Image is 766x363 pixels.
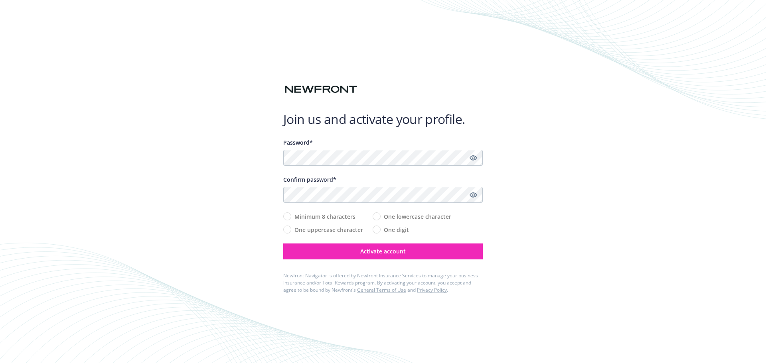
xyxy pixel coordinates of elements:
[417,286,447,293] a: Privacy Policy
[283,111,483,127] h1: Join us and activate your profile.
[283,187,483,203] input: Confirm your unique password...
[283,139,313,146] span: Password*
[360,247,406,255] span: Activate account
[283,176,336,183] span: Confirm password*
[468,153,478,163] a: Show password
[384,212,451,221] span: One lowercase character
[283,243,483,259] button: Activate account
[468,190,478,200] a: Show password
[283,272,483,294] div: Newfront Navigator is offered by Newfront Insurance Services to manage your business insurance an...
[357,286,406,293] a: General Terms of Use
[283,82,359,96] img: Newfront logo
[384,226,409,234] span: One digit
[294,226,363,234] span: One uppercase character
[283,150,483,166] input: Enter a unique password...
[294,212,355,221] span: Minimum 8 characters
